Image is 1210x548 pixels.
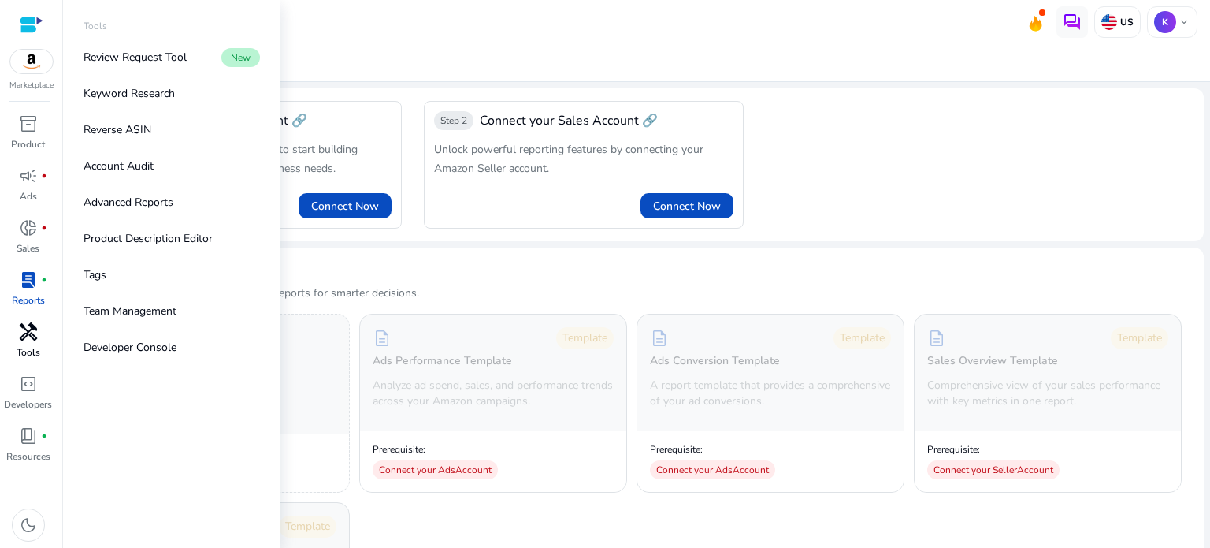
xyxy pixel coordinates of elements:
[19,166,38,185] span: campaign
[10,50,53,73] img: amazon.svg
[12,293,45,308] p: Reports
[373,460,498,479] div: Connect your Ads Account
[4,397,52,412] p: Developers
[84,303,176,319] p: Team Management
[650,329,669,348] span: description
[1117,16,1134,28] p: US
[279,516,336,538] div: Template
[373,355,512,368] h5: Ads Performance Template
[311,198,379,214] span: Connect Now
[434,142,703,176] span: Unlock powerful reporting features by connecting your Amazon Seller account.
[84,19,107,33] p: Tools
[19,516,38,535] span: dark_mode
[44,25,77,38] div: v 4.0.25
[373,378,614,409] p: Analyze ad spend, sales, and performance trends across your Amazon campaigns.
[41,277,47,283] span: fiber_manual_record
[19,270,38,289] span: lab_profile
[157,91,169,104] img: tab_keywords_by_traffic_grey.svg
[41,225,47,231] span: fiber_manual_record
[84,49,187,65] p: Review Request Tool
[43,91,55,104] img: tab_domain_overview_orange.svg
[84,230,213,247] p: Product Description Editor
[650,443,775,456] p: Prerequisite:
[653,198,721,214] span: Connect Now
[84,121,151,138] p: Reverse ASIN
[373,329,392,348] span: description
[19,114,38,133] span: inventory_2
[19,375,38,393] span: code_blocks
[19,218,38,237] span: donut_small
[299,193,392,218] button: Connect Now
[640,193,733,218] button: Connect Now
[650,460,775,479] div: Connect your Ads Account
[927,329,946,348] span: description
[84,267,106,283] p: Tags
[9,80,54,91] p: Marketplace
[25,41,38,54] img: website_grey.svg
[556,327,614,349] div: Template
[927,378,1168,409] p: Comprehensive view of your sales performance with key metrics in one report.
[11,137,45,151] p: Product
[440,114,467,127] span: Step 2
[41,173,47,179] span: fiber_manual_record
[19,427,38,445] span: book_4
[84,339,176,356] p: Developer Console
[84,194,173,211] p: Advanced Reports
[60,93,141,103] div: Domain Overview
[373,443,498,456] p: Prerequisite:
[1111,327,1168,349] div: Template
[221,48,260,67] span: New
[25,25,38,38] img: logo_orange.svg
[20,189,37,203] p: Ads
[84,158,154,174] p: Account Audit
[650,355,780,368] h5: Ads Conversion Template
[41,433,47,439] span: fiber_manual_record
[6,449,50,464] p: Resources
[19,322,38,341] span: handyman
[927,460,1060,479] div: Connect your Seller Account
[17,241,39,255] p: Sales
[927,355,1058,368] h5: Sales Overview Template
[1178,16,1190,28] span: keyboard_arrow_down
[480,111,658,130] span: Connect your Sales Account 🔗
[1101,14,1117,30] img: us.svg
[650,378,891,409] p: A report template that provides a comprehensive of your ad conversions.
[1154,11,1176,33] p: K
[927,443,1060,456] p: Prerequisite:
[84,85,175,102] p: Keyword Research
[17,345,40,360] p: Tools
[174,93,265,103] div: Keywords by Traffic
[833,327,891,349] div: Template
[41,41,173,54] div: Domain: [DOMAIN_NAME]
